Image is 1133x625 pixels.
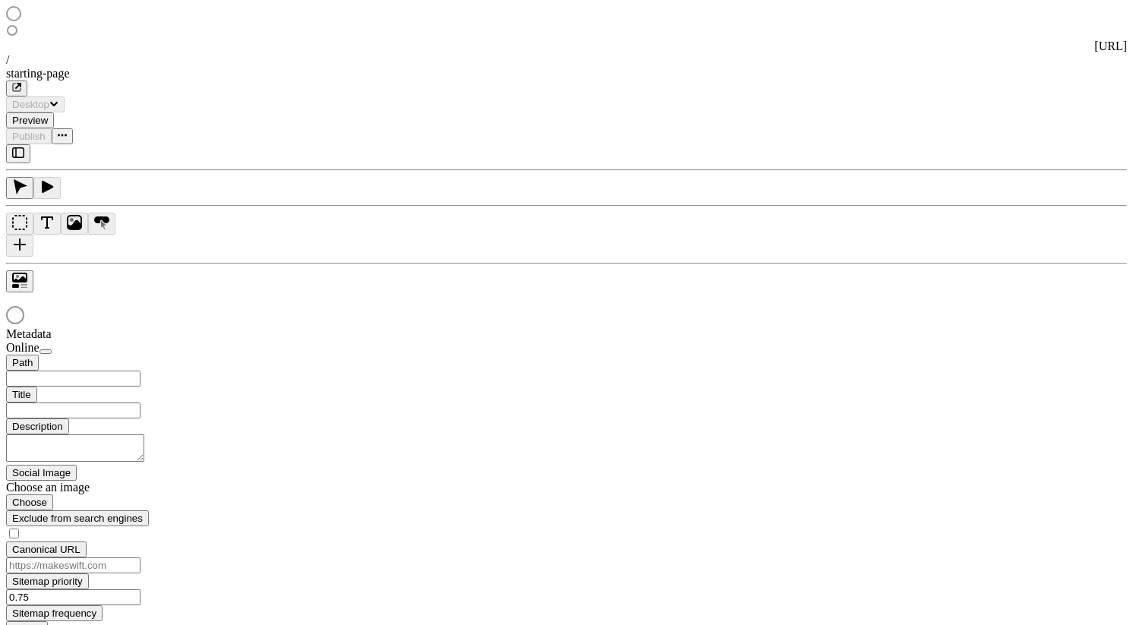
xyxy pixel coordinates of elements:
[6,605,103,621] button: Sitemap frequency
[12,131,46,142] span: Publish
[6,327,188,341] div: Metadata
[6,96,65,112] button: Desktop
[6,481,188,494] div: Choose an image
[6,510,149,526] button: Exclude from search engines
[88,213,115,235] button: Button
[33,213,61,235] button: Text
[12,99,49,110] span: Desktop
[6,355,39,371] button: Path
[6,418,69,434] button: Description
[6,465,77,481] button: Social Image
[12,115,48,126] span: Preview
[6,341,39,354] span: Online
[6,387,37,402] button: Title
[6,213,33,235] button: Box
[6,557,140,573] input: https://makeswift.com
[6,573,89,589] button: Sitemap priority
[6,541,87,557] button: Canonical URL
[6,67,1127,80] div: starting-page
[6,112,54,128] button: Preview
[6,128,52,144] button: Publish
[6,494,53,510] button: Choose
[12,497,47,508] span: Choose
[6,39,1127,53] div: [URL]
[6,53,1127,67] div: /
[61,213,88,235] button: Image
